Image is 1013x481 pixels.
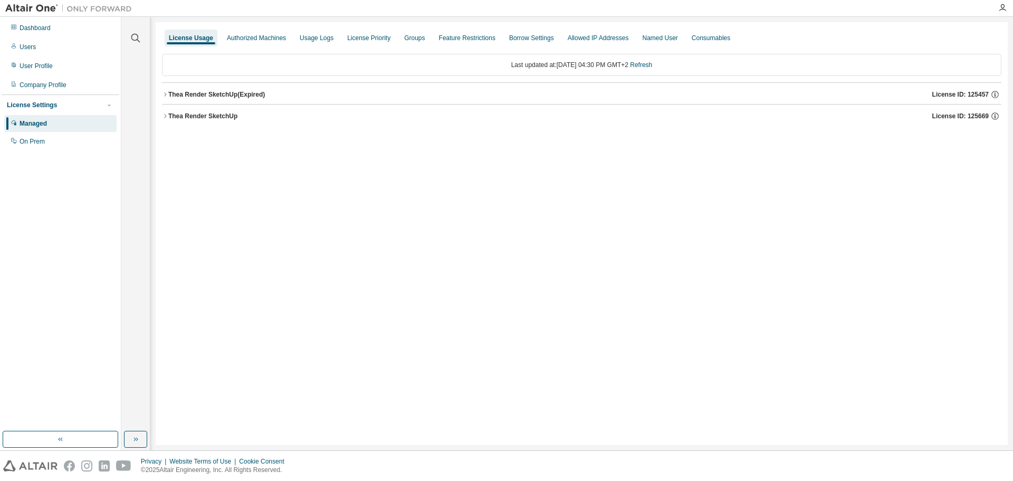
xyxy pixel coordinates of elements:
div: Company Profile [20,81,66,89]
img: altair_logo.svg [3,460,58,471]
p: © 2025 Altair Engineering, Inc. All Rights Reserved. [141,466,291,475]
div: Dashboard [20,24,51,32]
button: Thea Render SketchUp(Expired)License ID: 125457 [162,83,1001,106]
img: Altair One [5,3,137,14]
div: Last updated at: [DATE] 04:30 PM GMT+2 [162,54,1001,76]
div: Authorized Machines [227,34,286,42]
div: Cookie Consent [239,457,290,466]
div: Groups [404,34,425,42]
div: Feature Restrictions [439,34,495,42]
span: License ID: 125457 [932,90,989,99]
img: instagram.svg [81,460,92,471]
div: Website Terms of Use [169,457,239,466]
div: On Prem [20,137,45,146]
div: Privacy [141,457,169,466]
div: Managed [20,119,47,128]
div: Thea Render SketchUp (Expired) [168,90,265,99]
div: Borrow Settings [509,34,554,42]
button: Thea Render SketchUpLicense ID: 125669 [162,105,1001,128]
div: Consumables [692,34,730,42]
span: License ID: 125669 [932,112,989,120]
div: Usage Logs [300,34,333,42]
a: Refresh [630,61,652,69]
div: License Usage [169,34,213,42]
div: License Priority [347,34,390,42]
div: Allowed IP Addresses [568,34,629,42]
img: linkedin.svg [99,460,110,471]
div: Named User [642,34,677,42]
div: Thea Render SketchUp [168,112,237,120]
img: facebook.svg [64,460,75,471]
img: youtube.svg [116,460,131,471]
div: License Settings [7,101,57,109]
div: Users [20,43,36,51]
div: User Profile [20,62,53,70]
